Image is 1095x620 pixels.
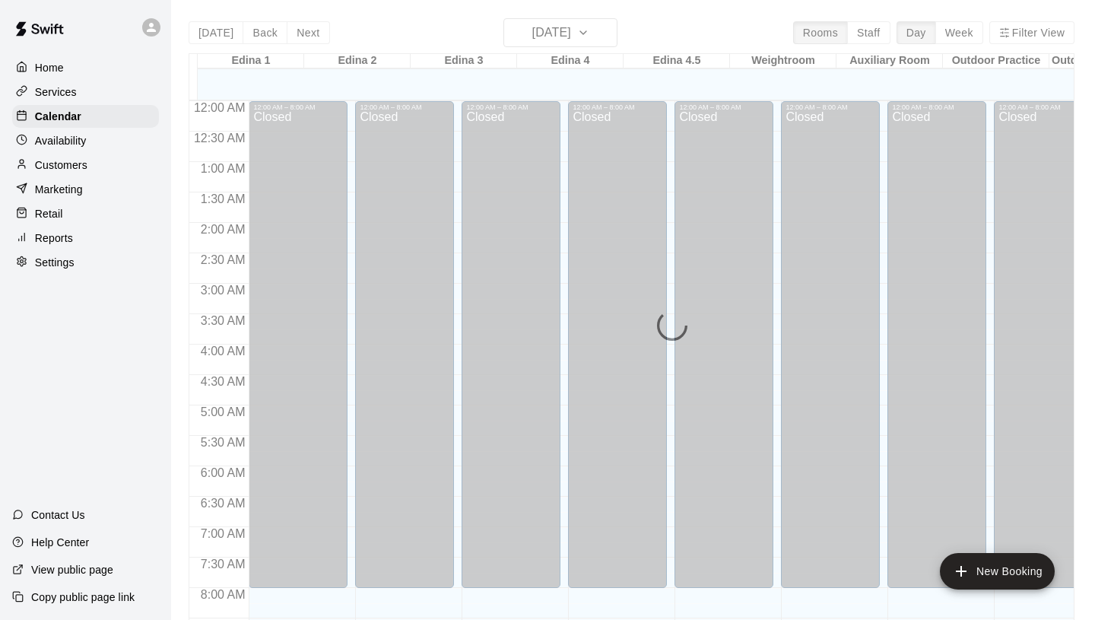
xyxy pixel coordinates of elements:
[517,54,624,68] div: Edina 4
[31,535,89,550] p: Help Center
[190,101,249,114] span: 12:00 AM
[249,101,348,588] div: 12:00 AM – 8:00 AM: Closed
[197,253,249,266] span: 2:30 AM
[568,101,667,588] div: 12:00 AM – 8:00 AM: Closed
[573,103,662,111] div: 12:00 AM – 8:00 AM
[197,588,249,601] span: 8:00 AM
[12,129,159,152] a: Availability
[35,157,87,173] p: Customers
[35,60,64,75] p: Home
[197,284,249,297] span: 3:00 AM
[31,590,135,605] p: Copy public page link
[940,553,1055,590] button: add
[360,111,449,593] div: Closed
[197,405,249,418] span: 5:00 AM
[462,101,560,588] div: 12:00 AM – 8:00 AM: Closed
[197,558,249,571] span: 7:30 AM
[12,154,159,176] a: Customers
[679,111,769,593] div: Closed
[12,56,159,79] a: Home
[12,81,159,103] a: Services
[197,527,249,540] span: 7:00 AM
[12,227,159,250] a: Reports
[197,162,249,175] span: 1:00 AM
[35,133,87,148] p: Availability
[892,111,982,593] div: Closed
[190,132,249,145] span: 12:30 AM
[35,231,73,246] p: Reports
[679,103,769,111] div: 12:00 AM – 8:00 AM
[998,103,1088,111] div: 12:00 AM – 8:00 AM
[624,54,730,68] div: Edina 4.5
[197,375,249,388] span: 4:30 AM
[197,192,249,205] span: 1:30 AM
[892,103,982,111] div: 12:00 AM – 8:00 AM
[35,84,77,100] p: Services
[12,202,159,225] a: Retail
[786,111,875,593] div: Closed
[887,101,986,588] div: 12:00 AM – 8:00 AM: Closed
[466,111,556,593] div: Closed
[943,54,1049,68] div: Outdoor Practice
[781,101,880,588] div: 12:00 AM – 8:00 AM: Closed
[197,466,249,479] span: 6:00 AM
[35,255,75,270] p: Settings
[360,103,449,111] div: 12:00 AM – 8:00 AM
[35,206,63,221] p: Retail
[836,54,943,68] div: Auxiliary Room
[253,103,343,111] div: 12:00 AM – 8:00 AM
[573,111,662,593] div: Closed
[12,178,159,201] a: Marketing
[197,223,249,236] span: 2:00 AM
[994,101,1093,588] div: 12:00 AM – 8:00 AM: Closed
[786,103,875,111] div: 12:00 AM – 8:00 AM
[31,562,113,577] p: View public page
[12,251,159,274] a: Settings
[198,54,304,68] div: Edina 1
[197,497,249,510] span: 6:30 AM
[730,54,836,68] div: Weightroom
[31,507,85,523] p: Contact Us
[411,54,517,68] div: Edina 3
[197,314,249,327] span: 3:30 AM
[466,103,556,111] div: 12:00 AM – 8:00 AM
[355,101,454,588] div: 12:00 AM – 8:00 AM: Closed
[197,436,249,449] span: 5:30 AM
[35,109,81,124] p: Calendar
[197,345,249,358] span: 4:00 AM
[12,105,159,128] a: Calendar
[35,182,83,197] p: Marketing
[253,111,343,593] div: Closed
[304,54,411,68] div: Edina 2
[674,101,773,588] div: 12:00 AM – 8:00 AM: Closed
[998,111,1088,593] div: Closed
